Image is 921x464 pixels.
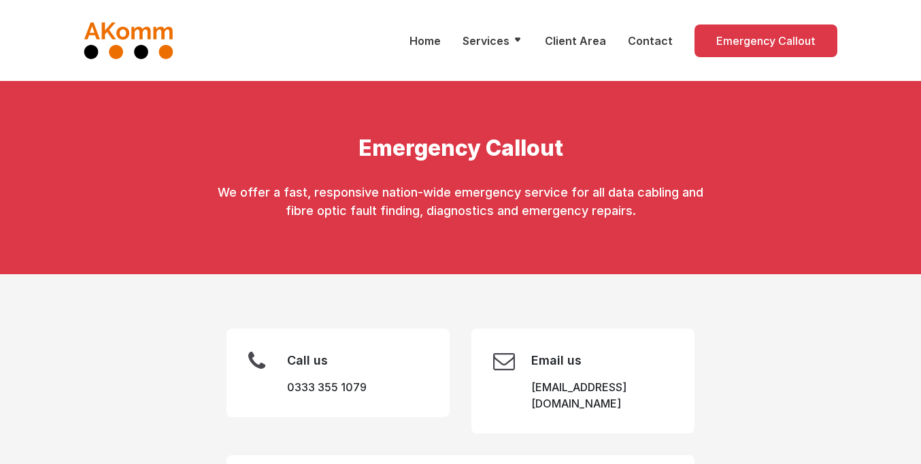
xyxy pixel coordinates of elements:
[463,33,523,49] a: Services
[216,135,705,161] h1: Emergency Callout
[694,24,837,57] a: Emergency Callout
[216,183,705,220] p: We offer a fast, responsive nation-wide emergency service for all data cabling and fibre optic fa...
[531,353,673,368] h3: Email us
[84,22,174,59] img: AKomm
[287,380,367,394] a: 0333 355 1079
[409,33,441,49] a: Home
[628,33,673,49] a: Contact
[531,380,626,410] a: [EMAIL_ADDRESS][DOMAIN_NAME]
[287,353,367,368] h3: Call us
[545,33,606,49] a: Client Area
